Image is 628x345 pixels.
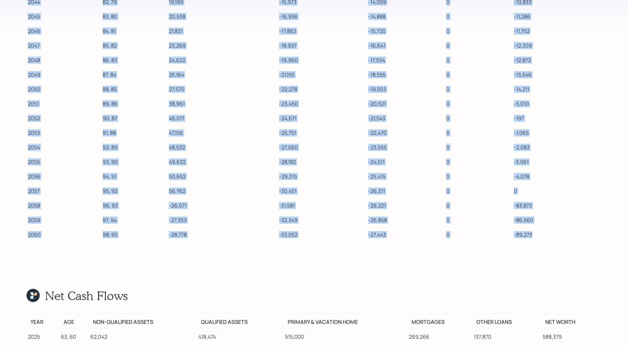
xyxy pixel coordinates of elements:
td: -197 [512,110,602,125]
td: -29,315 [278,168,367,183]
td: -83,873 [512,197,602,212]
td: 269,266 [408,328,473,343]
td: -26,311 [367,183,445,197]
td: 49,632 [168,154,278,168]
td: -14,211 [512,81,602,96]
td: -24,671 [278,110,367,125]
td: 0 [445,154,512,168]
td: 0 [445,183,512,197]
td: -33,052 [278,226,367,241]
td: -25,415 [367,168,445,183]
th: Year [26,314,60,328]
td: 2059 [26,212,101,226]
td: -17,534 [367,52,445,66]
td: 94, 91 [101,168,168,183]
td: 27,570 [168,81,278,96]
td: 46,017 [168,110,278,125]
th: Qualified assets [197,314,284,328]
td: -12,872 [512,52,602,66]
th: Net worth [541,314,602,328]
td: -11,752 [512,23,602,37]
td: -18,555 [367,66,445,81]
td: 91, 88 [101,125,168,139]
td: 86, 83 [101,52,168,66]
td: 0 [445,66,512,81]
td: -27,060 [278,139,367,154]
td: -23,555 [367,139,445,154]
td: 47,156 [168,125,278,139]
td: 588,379 [541,328,602,343]
td: 418,474 [197,328,284,343]
td: -2,083 [512,139,602,154]
td: -26,221 [367,197,445,212]
th: Non-Qualified assets [89,314,197,328]
td: 0 [445,37,512,52]
td: 24,622 [168,52,278,66]
th: Primary & vacation home [284,314,408,328]
td: -13,546 [512,66,602,81]
td: 85, 82 [101,37,168,52]
td: 84, 81 [101,23,168,37]
td: -21,543 [367,110,445,125]
td: -11,286 [512,8,602,23]
td: -4,078 [512,168,602,183]
td: 0 [445,81,512,96]
td: 2051 [26,96,101,110]
td: 63, 60 [60,328,89,343]
td: -86,560 [512,212,602,226]
td: -25,751 [278,125,367,139]
td: 83, 80 [101,8,168,23]
td: -16,641 [367,37,445,52]
td: -14,888 [367,8,445,23]
td: 2055 [26,154,101,168]
td: 2049 [26,66,101,81]
td: 62,042 [89,328,197,343]
td: 2053 [26,125,101,139]
td: 95, 92 [101,183,168,197]
td: 48,532 [168,139,278,154]
td: -31,581 [278,197,367,212]
td: -3,061 [512,154,602,168]
td: -21,155 [278,66,367,81]
td: 2050 [26,81,101,96]
td: 2052 [26,110,101,125]
td: -28,182 [278,154,367,168]
th: Other loans [472,314,541,328]
td: 97, 94 [101,212,168,226]
td: 90, 87 [101,110,168,125]
td: 20,538 [168,8,278,23]
td: -28,778 [168,226,278,241]
td: -19,960 [278,52,367,66]
th: Mortgages [408,314,473,328]
td: 93, 90 [101,154,168,168]
td: 23,269 [168,37,278,52]
td: 0 [445,52,512,66]
td: -26,858 [367,212,445,226]
h1: Net Cash Flows [45,288,128,303]
td: 38,961 [168,96,278,110]
td: -30,451 [278,183,367,197]
td: 0 [445,212,512,226]
td: 89, 86 [101,96,168,110]
td: 2048 [26,52,101,66]
td: 50,652 [168,168,278,183]
td: -18,937 [278,37,367,52]
td: -12,309 [512,37,602,52]
td: 0 [445,197,512,212]
td: 2025 [26,328,60,343]
td: 2060 [26,226,101,241]
td: -1,065 [512,125,602,139]
td: -32,349 [278,212,367,226]
td: 88, 85 [101,81,168,96]
td: -27,353 [168,212,278,226]
td: -20,521 [367,96,445,110]
td: 0 [445,168,512,183]
td: 2057 [26,183,101,197]
td: 0 [445,23,512,37]
td: 0 [445,125,512,139]
td: 0 [445,226,512,241]
td: -22,278 [278,81,367,96]
td: -89,273 [512,226,602,241]
td: -22,470 [367,125,445,139]
td: -5,010 [512,96,602,110]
